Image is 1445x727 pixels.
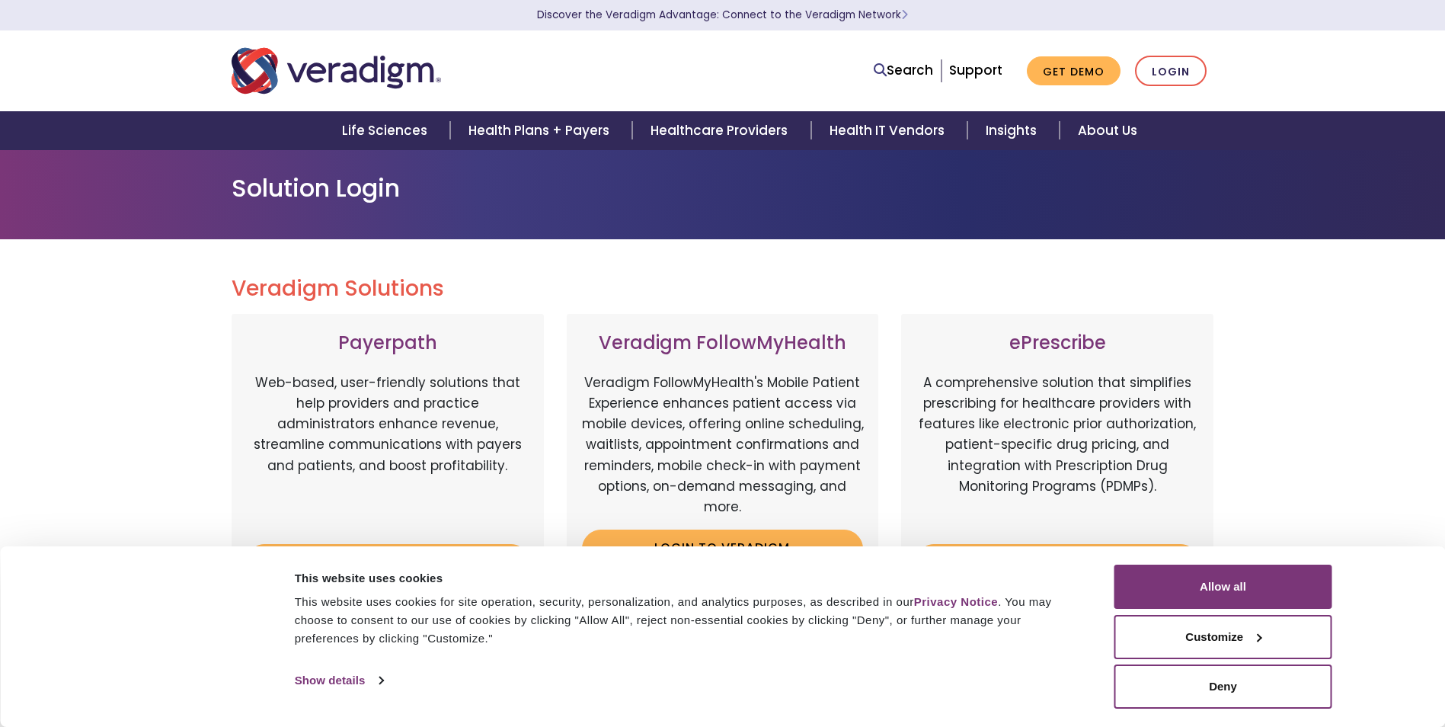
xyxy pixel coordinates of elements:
a: Privacy Notice [914,595,998,608]
p: Web-based, user-friendly solutions that help providers and practice administrators enhance revenu... [247,373,529,533]
div: This website uses cookies [295,569,1080,588]
a: About Us [1060,111,1156,150]
a: Get Demo [1027,56,1121,86]
a: Life Sciences [324,111,450,150]
a: Login [1135,56,1207,87]
button: Allow all [1114,565,1332,609]
a: Discover the Veradigm Advantage: Connect to the Veradigm NetworkLearn More [537,8,908,22]
h3: Payerpath [247,332,529,354]
h2: Veradigm Solutions [232,276,1214,302]
p: A comprehensive solution that simplifies prescribing for healthcare providers with features like ... [916,373,1198,533]
h1: Solution Login [232,174,1214,203]
button: Customize [1114,615,1332,659]
a: Health Plans + Payers [450,111,632,150]
a: Login to Veradigm FollowMyHealth [582,530,864,579]
a: Healthcare Providers [632,111,810,150]
p: Veradigm FollowMyHealth's Mobile Patient Experience enhances patient access via mobile devices, o... [582,373,864,517]
a: Health IT Vendors [811,111,967,150]
div: This website uses cookies for site operation, security, personalization, and analytics purposes, ... [295,593,1080,648]
h3: Veradigm FollowMyHealth [582,332,864,354]
a: Login to ePrescribe [916,544,1198,579]
a: Search [874,60,933,81]
button: Deny [1114,665,1332,709]
h3: ePrescribe [916,332,1198,354]
a: Insights [967,111,1060,150]
a: Login to Payerpath [247,544,529,579]
a: Support [949,61,1002,79]
span: Learn More [901,8,908,22]
a: Show details [295,669,383,692]
img: Veradigm logo [232,46,441,96]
